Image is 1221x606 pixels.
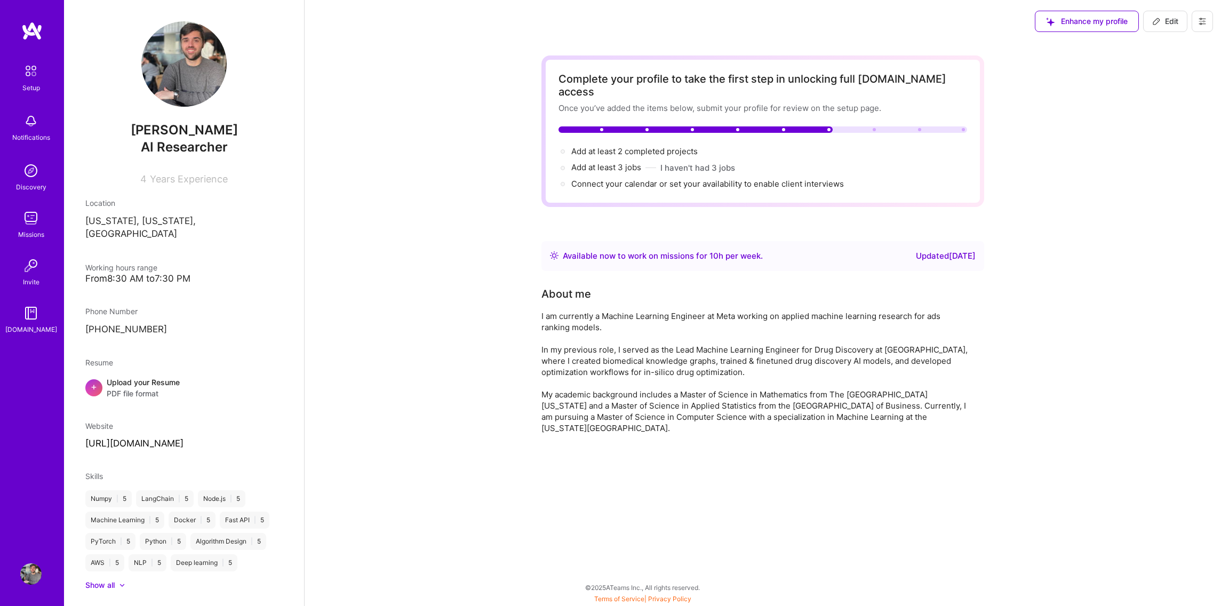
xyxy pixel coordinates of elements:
[85,490,132,507] div: Numpy 5
[136,490,194,507] div: LangChain 5
[916,250,976,262] div: Updated [DATE]
[20,302,42,324] img: guide book
[91,381,97,392] span: +
[20,255,42,276] img: Invite
[660,162,735,173] button: I haven't had 3 jobs
[709,251,719,261] span: 10
[85,421,113,430] span: Website
[222,559,224,567] span: |
[18,563,44,585] a: User Avatar
[107,377,180,399] div: Upload your Resume
[220,512,269,529] div: Fast API 5
[171,537,173,546] span: |
[594,595,644,603] a: Terms of Service
[116,495,118,503] span: |
[129,554,166,571] div: NLP 5
[251,537,253,546] span: |
[20,160,42,181] img: discovery
[85,323,283,336] p: [PHONE_NUMBER]
[648,595,691,603] a: Privacy Policy
[85,377,283,399] div: +Upload your ResumePDF file format
[178,495,180,503] span: |
[85,554,124,571] div: AWS 5
[541,310,968,434] div: I am currently a Machine Learning Engineer at Meta working on applied machine learning research f...
[1035,11,1139,32] button: Enhance my profile
[85,580,115,591] div: Show all
[109,559,111,567] span: |
[563,250,763,262] div: Available now to work on missions for h per week .
[64,574,1221,601] div: © 2025 ATeams Inc., All rights reserved.
[254,516,256,524] span: |
[594,595,691,603] span: |
[571,179,844,189] span: Connect your calendar or set your availability to enable client interviews
[20,563,42,585] img: User Avatar
[85,122,283,138] span: [PERSON_NAME]
[1143,11,1187,32] button: Edit
[20,110,42,132] img: bell
[230,495,232,503] span: |
[198,490,245,507] div: Node.js 5
[21,21,43,41] img: logo
[550,251,558,260] img: Availability
[558,102,967,114] div: Once you’ve added the items below, submit your profile for review on the setup page.
[149,516,151,524] span: |
[541,286,591,302] div: About me
[18,229,44,240] div: Missions
[151,559,153,567] span: |
[20,208,42,229] img: teamwork
[23,276,39,288] div: Invite
[12,132,50,143] div: Notifications
[85,438,183,449] button: [URL][DOMAIN_NAME]
[169,512,216,529] div: Docker 5
[85,197,283,209] div: Location
[107,388,180,399] span: PDF file format
[20,60,42,82] img: setup
[85,273,283,284] div: From 8:30 AM to 7:30 PM
[150,173,228,185] span: Years Experience
[85,215,283,241] p: [US_STATE], [US_STATE], [GEOGRAPHIC_DATA]
[1046,16,1128,27] span: Enhance my profile
[141,21,227,107] img: User Avatar
[1046,18,1055,26] i: icon SuggestedTeams
[22,82,40,93] div: Setup
[85,307,138,316] span: Phone Number
[85,358,113,367] span: Resume
[200,516,202,524] span: |
[558,73,967,98] div: Complete your profile to take the first step in unlocking full [DOMAIN_NAME] access
[1152,16,1178,27] span: Edit
[571,146,698,156] span: Add at least 2 completed projects
[16,181,46,193] div: Discovery
[190,533,266,550] div: Algorithm Design 5
[85,533,135,550] div: PyTorch 5
[571,162,641,172] span: Add at least 3 jobs
[140,533,186,550] div: Python 5
[5,324,57,335] div: [DOMAIN_NAME]
[85,512,164,529] div: Machine Learning 5
[140,173,147,185] span: 4
[85,472,103,481] span: Skills
[120,537,122,546] span: |
[171,554,237,571] div: Deep learning 5
[85,263,157,272] span: Working hours range
[141,139,228,155] span: AI Researcher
